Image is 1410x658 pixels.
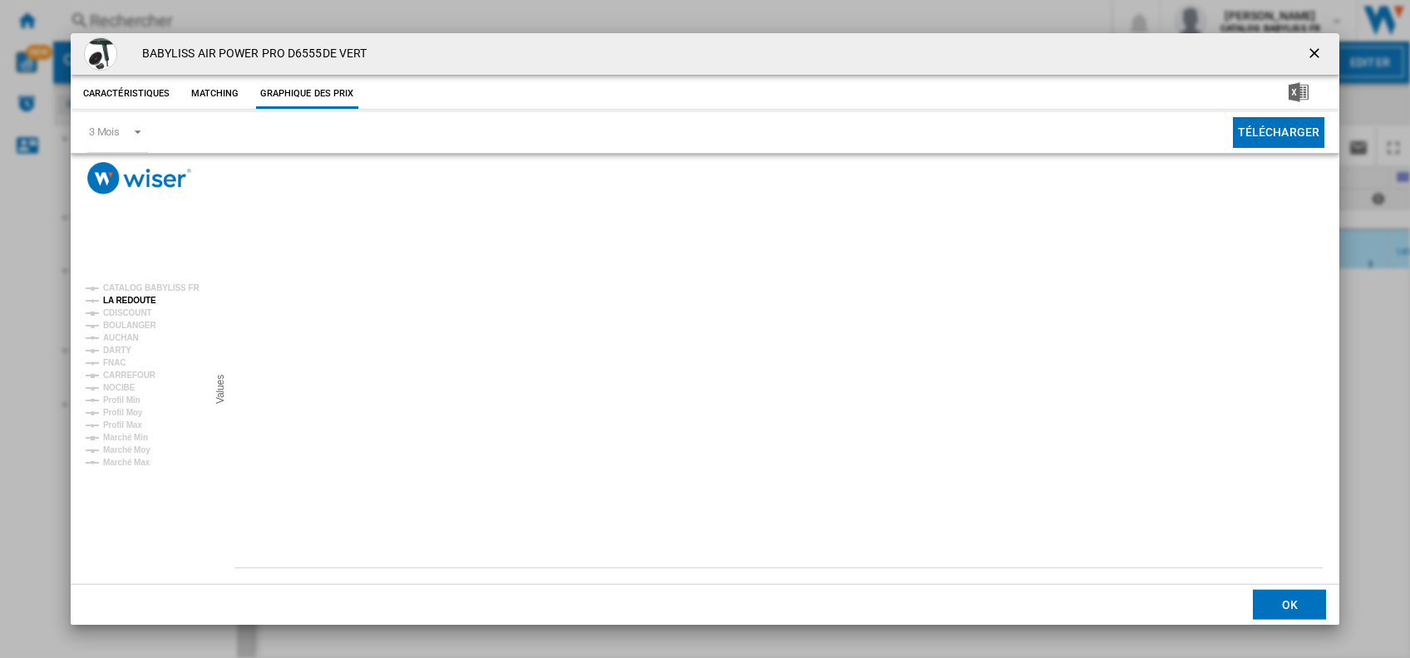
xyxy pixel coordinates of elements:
[103,358,126,367] tspan: FNAC
[87,162,191,194] img: logo_wiser_300x94.png
[103,296,156,305] tspan: LA REDOUTE
[103,308,152,317] tspan: CDISCOUNT
[103,433,148,442] tspan: Marché Min
[1306,45,1326,65] ng-md-icon: getI18NText('BUTTONS.CLOSE_DIALOG')
[214,375,226,404] tspan: Values
[1289,82,1309,102] img: excel-24x24.png
[71,33,1339,626] md-dialog: Product popup
[103,383,136,392] tspan: NOCIBE
[103,283,200,292] tspan: CATALOG BABYLISS FR
[79,79,175,109] button: Caractéristiques
[103,420,142,430] tspan: Profil Max
[1233,117,1325,148] button: Télécharger
[103,408,143,417] tspan: Profil Moy
[179,79,252,109] button: Matching
[256,79,358,109] button: Graphique des prix
[103,458,150,467] tspan: Marché Max
[1299,37,1333,71] button: getI18NText('BUTTONS.CLOSE_DIALOG')
[103,333,139,342] tspan: AUCHAN
[103,395,141,405] tspan: Profil Min
[84,37,117,71] img: 3030050191912_h_f_l_0
[89,125,120,138] div: 3 Mois
[1253,590,1326,620] button: OK
[103,321,156,330] tspan: BOULANGER
[103,346,131,355] tspan: DARTY
[1262,79,1335,109] button: Télécharger au format Excel
[103,445,150,454] tspan: Marché Moy
[103,371,156,380] tspan: CARREFOUR
[134,46,367,62] h4: BABYLISS AIR POWER PRO D6555DE VERT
